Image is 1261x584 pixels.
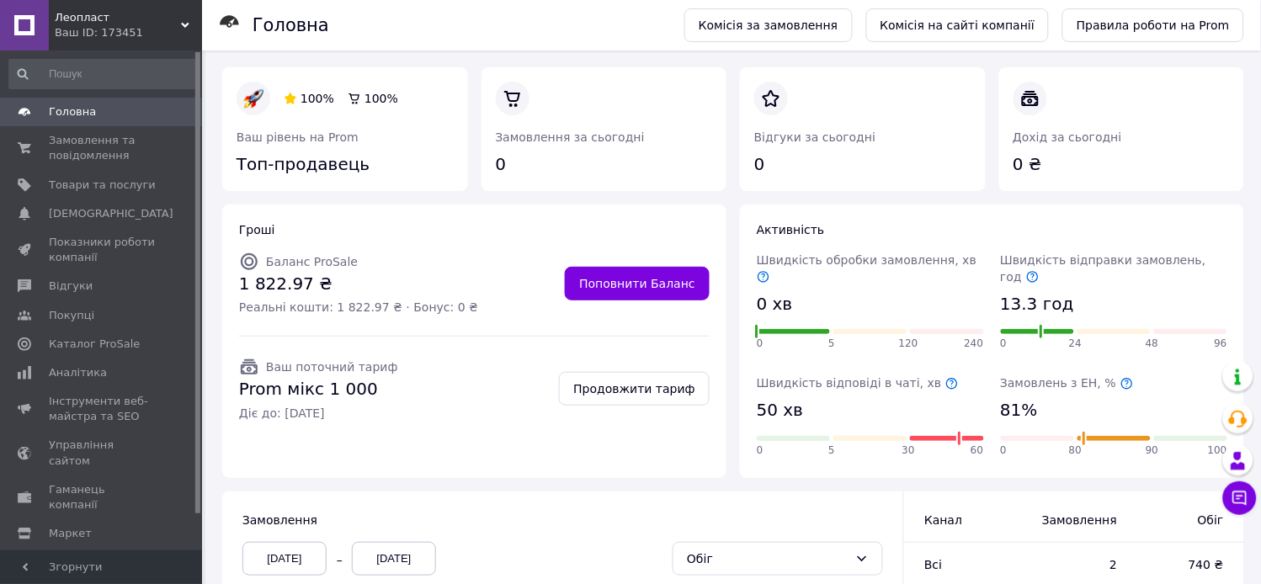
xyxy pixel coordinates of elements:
[971,443,983,458] span: 60
[239,377,398,401] span: Prom мікс 1 000
[1001,376,1134,390] span: Замовлень з ЕН, %
[1215,337,1227,351] span: 96
[364,92,398,105] span: 100%
[828,443,835,458] span: 5
[8,59,199,89] input: Пошук
[902,443,915,458] span: 30
[49,206,173,221] span: [DEMOGRAPHIC_DATA]
[49,133,156,163] span: Замовлення та повідомлення
[687,549,849,568] div: Обіг
[49,104,96,119] span: Головна
[757,253,976,284] span: Швидкість обробки замовлення, хв
[757,398,803,422] span: 50 хв
[266,360,398,374] span: Ваш поточний тариф
[1038,512,1118,528] span: Замовлення
[49,482,156,512] span: Гаманець компанії
[1069,337,1082,351] span: 24
[757,337,764,351] span: 0
[1001,443,1008,458] span: 0
[55,25,202,40] div: Ваш ID: 173451
[49,235,156,265] span: Показники роботи компанії
[1223,481,1257,515] button: Чат з покупцем
[301,92,334,105] span: 100%
[49,337,140,352] span: Каталог ProSale
[253,15,329,35] h1: Головна
[1146,337,1158,351] span: 48
[49,279,93,294] span: Відгуки
[1001,337,1008,351] span: 0
[1001,398,1038,422] span: 81%
[55,10,181,25] span: Леопласт
[49,438,156,468] span: Управління сайтом
[565,267,710,300] a: Поповнити Баланс
[1146,443,1158,458] span: 90
[757,292,793,316] span: 0 хв
[1151,556,1224,573] span: 740 ₴
[965,337,984,351] span: 240
[239,272,478,296] span: 1 822.97 ₴
[352,542,436,576] div: [DATE]
[828,337,835,351] span: 5
[1038,556,1118,573] span: 2
[239,223,275,236] span: Гроші
[49,526,92,541] span: Маркет
[49,365,107,380] span: Аналітика
[1001,292,1074,316] span: 13.3 год
[757,376,959,390] span: Швидкість відповіді в чаті, хв
[899,337,918,351] span: 120
[49,394,156,424] span: Інструменти веб-майстра та SEO
[559,372,710,406] a: Продовжити тариф
[239,299,478,316] span: Реальні кошти: 1 822.97 ₴ · Бонус: 0 ₴
[1208,443,1227,458] span: 100
[266,255,358,268] span: Баланс ProSale
[242,513,317,527] span: Замовлення
[242,542,327,576] div: [DATE]
[1062,8,1244,42] a: Правила роботи на Prom
[1069,443,1082,458] span: 80
[49,178,156,193] span: Товари та послуги
[866,8,1050,42] a: Комісія на сайті компанії
[239,405,398,422] span: Діє до: [DATE]
[924,513,962,527] span: Канал
[1151,512,1224,528] span: Обіг
[757,443,764,458] span: 0
[684,8,853,42] a: Комісія за замовлення
[49,308,94,323] span: Покупці
[924,558,942,571] span: Всi
[1001,253,1206,284] span: Швидкість відправки замовлень, год
[757,223,825,236] span: Активність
